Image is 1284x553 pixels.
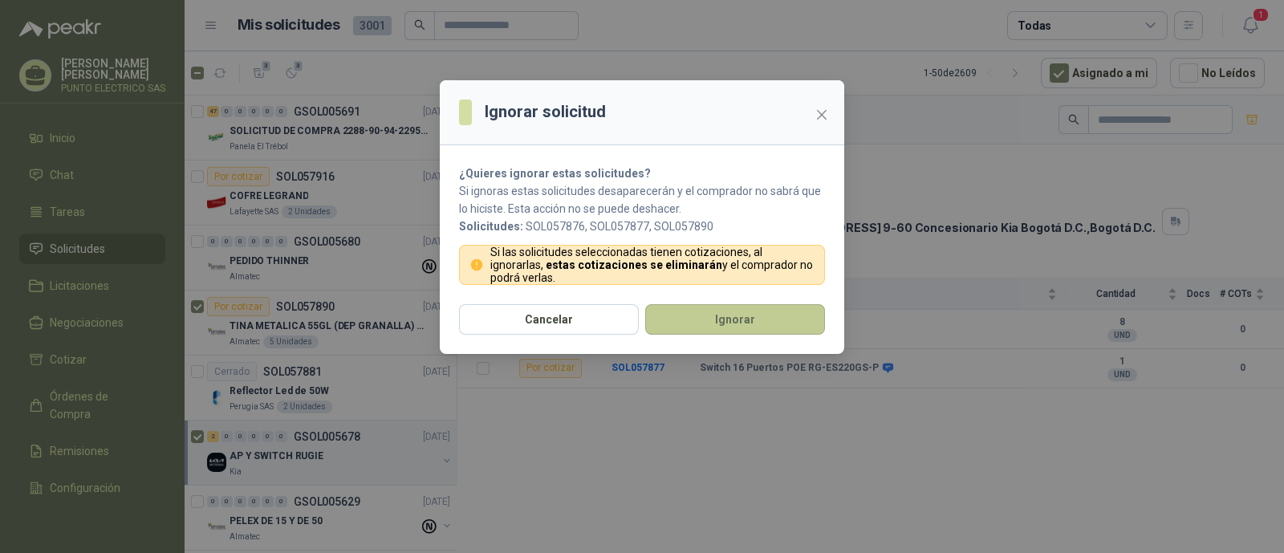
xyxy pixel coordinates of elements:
[809,102,835,128] button: Close
[546,258,722,271] strong: estas cotizaciones se eliminarán
[459,220,523,233] b: Solicitudes:
[645,304,825,335] button: Ignorar
[459,167,651,180] strong: ¿Quieres ignorar estas solicitudes?
[490,246,815,284] p: Si las solicitudes seleccionadas tienen cotizaciones, al ignorarlas, y el comprador no podrá verlas.
[485,100,606,124] h3: Ignorar solicitud
[459,182,825,218] p: Si ignoras estas solicitudes desaparecerán y el comprador no sabrá que lo hiciste. Esta acción no...
[815,108,828,121] span: close
[459,304,639,335] button: Cancelar
[459,218,825,235] p: SOL057876, SOL057877, SOL057890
